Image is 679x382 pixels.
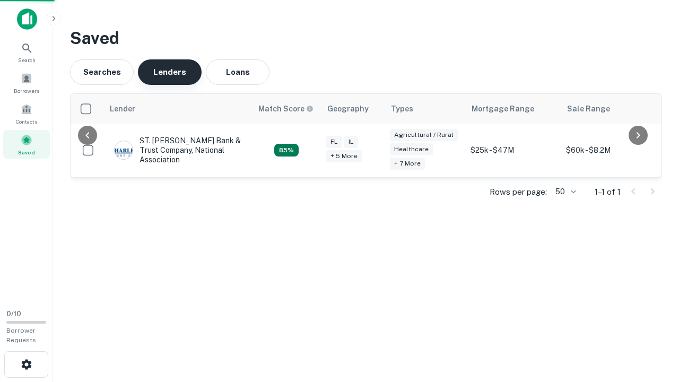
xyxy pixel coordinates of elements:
[326,136,342,148] div: FL
[17,8,37,30] img: capitalize-icon.png
[18,148,35,157] span: Saved
[3,99,50,128] a: Contacts
[3,68,50,97] a: Borrowers
[18,56,36,64] span: Search
[14,86,39,95] span: Borrowers
[115,141,133,159] img: picture
[567,102,610,115] div: Sale Range
[70,25,662,51] h3: Saved
[561,124,656,177] td: $60k - $8.2M
[252,94,321,124] th: Capitalize uses an advanced AI algorithm to match your search with the best lender. The match sco...
[6,310,21,318] span: 0 / 10
[390,129,458,141] div: Agricultural / Rural
[70,59,134,85] button: Searches
[206,59,269,85] button: Loans
[390,158,425,170] div: + 7 more
[327,102,369,115] div: Geography
[490,186,547,198] p: Rows per page:
[274,144,299,157] div: Capitalize uses an advanced AI algorithm to match your search with the best lender. The match sco...
[472,102,534,115] div: Mortgage Range
[390,143,433,155] div: Healthcare
[561,94,656,124] th: Sale Range
[465,94,561,124] th: Mortgage Range
[138,59,202,85] button: Lenders
[3,38,50,66] a: Search
[6,327,36,344] span: Borrower Requests
[326,150,362,162] div: + 5 more
[626,263,679,314] iframe: Chat Widget
[321,94,385,124] th: Geography
[465,124,561,177] td: $25k - $47M
[3,130,50,159] a: Saved
[595,186,621,198] p: 1–1 of 1
[16,117,37,126] span: Contacts
[391,102,413,115] div: Types
[114,136,241,165] div: ST. [PERSON_NAME] Bank & Trust Company, National Association
[110,102,135,115] div: Lender
[258,103,311,115] h6: Match Score
[385,94,465,124] th: Types
[551,184,578,199] div: 50
[103,94,252,124] th: Lender
[344,136,358,148] div: IL
[258,103,314,115] div: Capitalize uses an advanced AI algorithm to match your search with the best lender. The match sco...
